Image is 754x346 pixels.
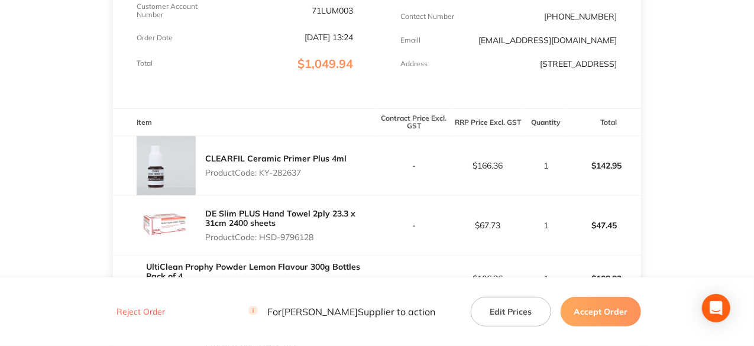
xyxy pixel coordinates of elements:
[205,208,355,228] a: DE Slim PLUS Hand Towel 2ply 23.3 x 31cm 2400 sheets
[471,297,551,326] button: Edit Prices
[525,161,566,170] p: 1
[113,307,169,318] button: Reject Order
[298,56,354,71] span: $1,049.94
[378,274,451,283] p: -
[305,33,354,42] p: [DATE] 13:24
[137,34,173,42] p: Order Date
[561,297,641,326] button: Accept Order
[248,306,435,318] p: For [PERSON_NAME] Supplier to action
[205,232,377,242] p: Product Code: HSD-9796128
[401,60,428,68] p: Address
[568,151,640,180] p: $142.95
[377,108,451,136] th: Contract Price Excl. GST
[702,294,730,322] div: Open Intercom Messenger
[137,59,153,67] p: Total
[478,35,617,46] a: [EMAIL_ADDRESS][DOMAIN_NAME]
[544,12,617,21] p: [PHONE_NUMBER]
[137,196,196,255] img: dzc5c3ZvZw
[568,211,640,240] p: $47.45
[205,153,347,164] a: CLEARFIL Ceramic Primer Plus 4ml
[146,261,360,282] a: UltiClean Prophy Powder Lemon Flavour 300g Bottles Pack of 4
[137,136,196,195] img: MXBreGNraw
[525,221,566,230] p: 1
[378,221,451,230] p: -
[568,264,640,293] p: $108.82
[567,108,641,136] th: Total
[205,168,347,177] p: Product Code: KY-282637
[540,59,617,69] p: [STREET_ADDRESS]
[451,108,525,136] th: RRP Price Excl. GST
[378,161,451,170] p: -
[113,108,377,136] th: Item
[312,6,354,15] p: 71LUM003
[525,274,566,283] p: 1
[451,161,524,170] p: $166.36
[451,274,524,283] p: $106.36
[401,36,421,44] p: Emaill
[137,2,209,19] p: Customer Account Number
[525,108,567,136] th: Quantity
[451,221,524,230] p: $67.73
[401,12,455,21] p: Contact Number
